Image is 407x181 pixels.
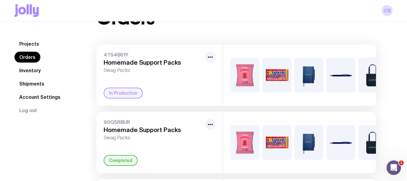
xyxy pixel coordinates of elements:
[382,5,393,16] a: CS
[104,126,202,134] h3: Homemade Support Packs
[14,78,49,89] a: Shipments
[104,88,143,99] div: In Production
[96,8,155,27] h1: Orders
[387,160,401,175] iframe: Intercom live chat
[14,105,42,116] button: Log out
[104,119,202,125] span: 90Q5RBUR
[14,65,45,76] a: Inventory
[14,92,65,102] a: Account Settings
[104,52,202,58] span: 4T54B61Y
[399,160,404,165] span: 1
[14,38,44,49] a: Projects
[14,52,40,63] a: Orders
[104,67,202,73] span: Swag Packs
[104,135,202,141] span: Swag Packs
[104,59,202,66] h3: Homemade Support Packs
[104,155,138,166] div: Completed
